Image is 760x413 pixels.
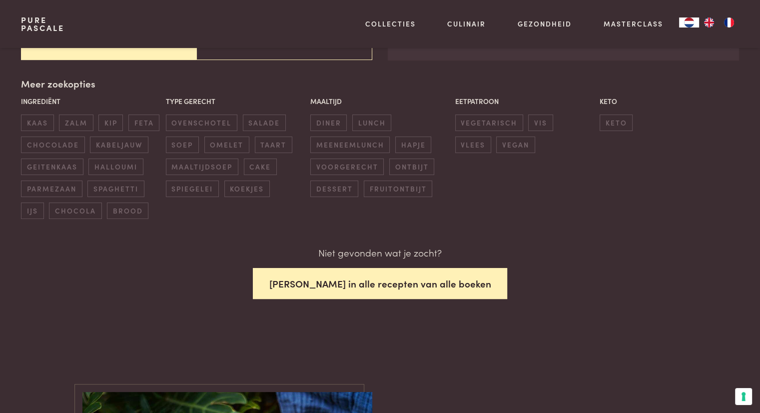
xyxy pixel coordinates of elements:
span: kaas [21,114,53,131]
span: vegan [496,136,535,153]
a: NL [679,17,699,27]
a: Collecties [365,18,416,29]
span: cake [244,158,277,175]
a: Masterclass [604,18,663,29]
a: Culinair [447,18,486,29]
a: PurePascale [21,16,64,32]
button: Uw voorkeuren voor toestemming voor trackingtechnologieën [735,388,752,405]
span: kip [98,114,123,131]
span: vis [528,114,553,131]
span: lunch [352,114,391,131]
span: taart [255,136,292,153]
span: parmezaan [21,180,82,197]
p: Eetpatroon [455,96,595,106]
span: ovenschotel [166,114,237,131]
span: halloumi [88,158,143,175]
span: keto [600,114,633,131]
span: spiegelei [166,180,219,197]
span: zalm [59,114,93,131]
span: vlees [455,136,491,153]
span: meeneemlunch [310,136,390,153]
span: feta [128,114,159,131]
button: [PERSON_NAME] in alle recepten van alle boeken [253,268,508,299]
span: omelet [204,136,249,153]
span: salade [243,114,286,131]
ul: Language list [699,17,739,27]
span: fruitontbijt [364,180,432,197]
p: Ingrediënt [21,96,160,106]
span: brood [107,202,148,219]
aside: Language selected: Nederlands [679,17,739,27]
span: kabeljauw [90,136,148,153]
a: FR [719,17,739,27]
span: diner [310,114,347,131]
a: Gezondheid [518,18,572,29]
span: voorgerecht [310,158,384,175]
span: koekjes [224,180,270,197]
span: soep [166,136,199,153]
a: EN [699,17,719,27]
p: Maaltijd [310,96,450,106]
span: ijs [21,202,43,219]
p: Niet gevonden wat je zocht? [318,245,442,260]
span: chocola [49,202,101,219]
p: Type gerecht [166,96,305,106]
span: ontbijt [389,158,434,175]
span: maaltijdsoep [166,158,238,175]
span: hapje [395,136,431,153]
span: geitenkaas [21,158,83,175]
div: Language [679,17,699,27]
span: spaghetti [87,180,144,197]
p: Keto [600,96,739,106]
span: dessert [310,180,358,197]
span: chocolade [21,136,84,153]
span: vegetarisch [455,114,523,131]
